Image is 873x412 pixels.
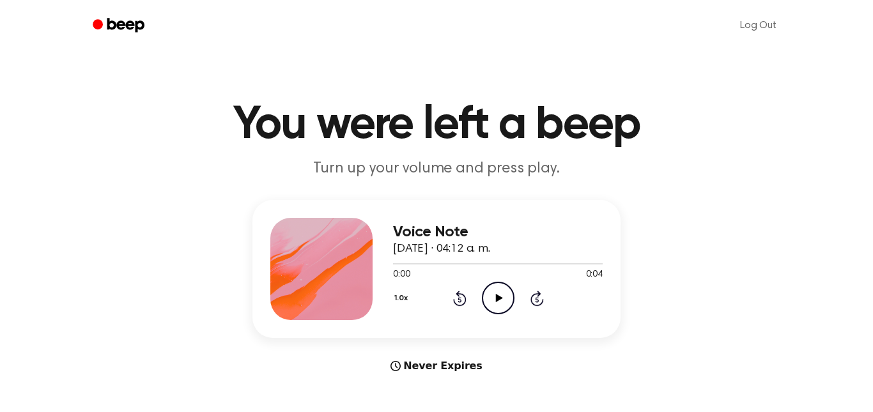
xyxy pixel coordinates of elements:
[109,102,764,148] h1: You were left a beep
[727,10,789,41] a: Log Out
[252,358,621,374] div: Never Expires
[586,268,603,282] span: 0:04
[393,243,490,255] span: [DATE] · 04:12 a. m.
[393,287,412,309] button: 1.0x
[393,224,603,241] h3: Voice Note
[84,13,156,38] a: Beep
[191,158,682,179] p: Turn up your volume and press play.
[393,268,410,282] span: 0:00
